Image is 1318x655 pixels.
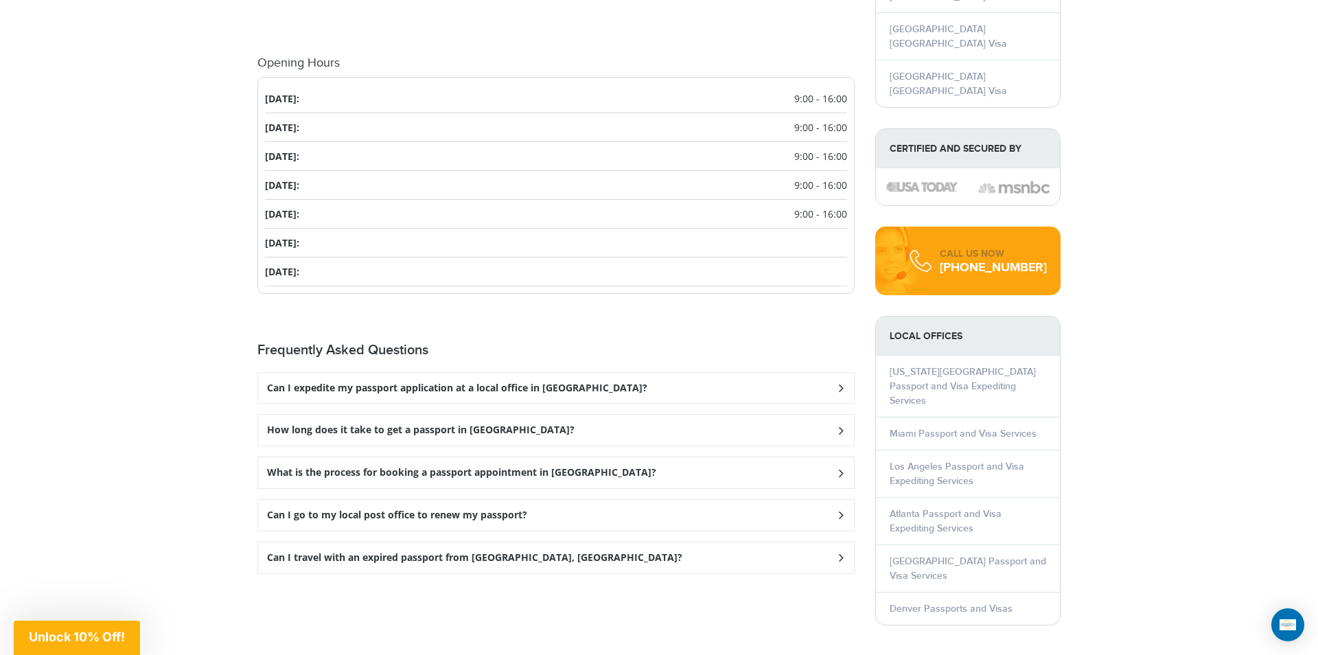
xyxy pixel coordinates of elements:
span: 9:00 - 16:00 [794,149,847,163]
a: [GEOGRAPHIC_DATA] Passport and Visa Services [890,555,1046,582]
li: [DATE]: [265,257,847,286]
img: image description [886,182,958,192]
h3: How long does it take to get a passport in [GEOGRAPHIC_DATA]? [267,424,575,436]
span: 9:00 - 16:00 [794,91,847,106]
a: [US_STATE][GEOGRAPHIC_DATA] Passport and Visa Expediting Services [890,366,1036,406]
div: Unlock 10% Off! [14,621,140,655]
li: [DATE]: [265,229,847,257]
a: [GEOGRAPHIC_DATA] [GEOGRAPHIC_DATA] Visa [890,23,1007,49]
h3: Can I go to my local post office to renew my passport? [267,509,527,521]
a: [GEOGRAPHIC_DATA] [GEOGRAPHIC_DATA] Visa [890,71,1007,97]
li: [DATE]: [265,200,847,229]
h4: Opening Hours [257,56,855,70]
a: Miami Passport and Visa Services [890,428,1037,439]
a: Atlanta Passport and Visa Expediting Services [890,508,1002,534]
li: [DATE]: [265,171,847,200]
strong: LOCAL OFFICES [876,317,1060,356]
a: Los Angeles Passport and Visa Expediting Services [890,461,1024,487]
div: CALL US NOW [940,247,1047,261]
h3: Can I travel with an expired passport from [GEOGRAPHIC_DATA], [GEOGRAPHIC_DATA]? [267,552,682,564]
span: 9:00 - 16:00 [794,207,847,221]
li: [DATE]: [265,142,847,171]
div: Open Intercom Messenger [1271,608,1304,641]
h2: Frequently Asked Questions [257,342,855,358]
img: image description [978,179,1050,196]
strong: Certified and Secured by [876,129,1060,168]
li: [DATE]: [265,84,847,113]
h3: What is the process for booking a passport appointment in [GEOGRAPHIC_DATA]? [267,467,656,479]
span: Unlock 10% Off! [29,630,125,644]
a: Denver Passports and Visas [890,603,1013,614]
li: [DATE]: [265,113,847,142]
span: 9:00 - 16:00 [794,120,847,135]
h3: Can I expedite my passport application at a local office in [GEOGRAPHIC_DATA]? [267,382,647,394]
div: [PHONE_NUMBER] [940,261,1047,275]
span: 9:00 - 16:00 [794,178,847,192]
